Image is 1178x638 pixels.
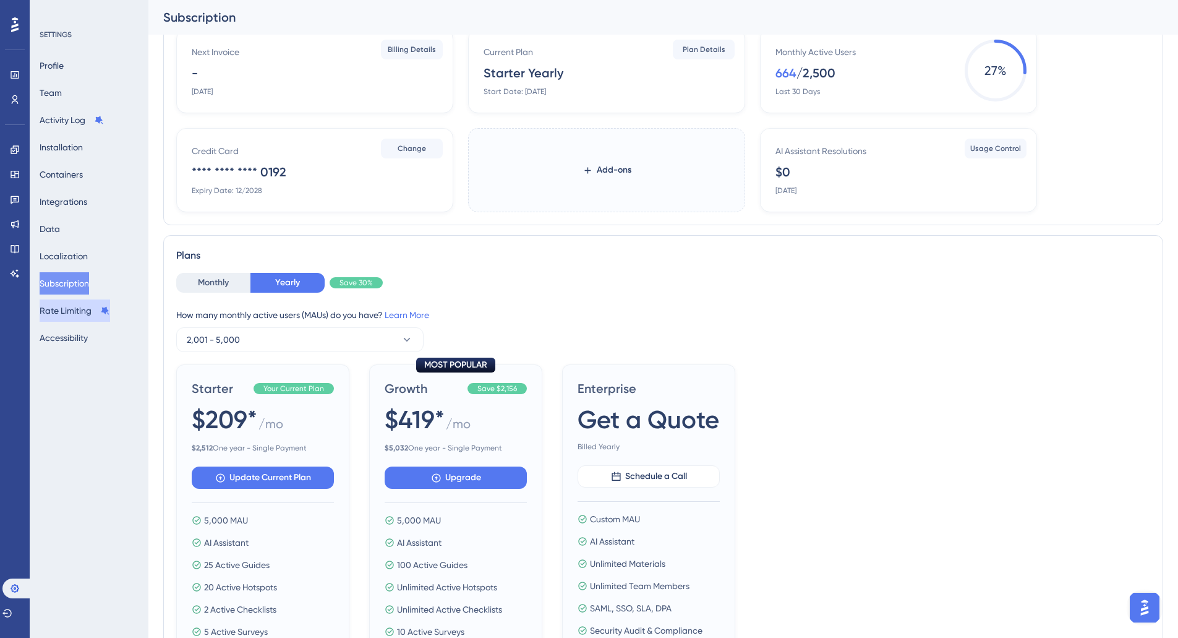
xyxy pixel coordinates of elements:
b: [PERSON_NAME][EMAIL_ADDRESS][PERSON_NAME][DOMAIN_NAME] [20,170,188,204]
div: Erik says… [10,77,237,138]
h1: UG [60,12,74,21]
span: 5,000 MAU [397,513,441,528]
span: 20 Active Hotspots [204,580,277,595]
textarea: Message… [11,379,237,400]
span: Plan Details [683,45,725,54]
div: - [192,64,198,82]
span: 27 % [965,40,1026,101]
button: Billing Details [381,40,443,59]
div: MOST POPULAR [416,358,495,373]
button: Activity Log [40,109,104,131]
iframe: UserGuiding AI Assistant Launcher [1126,589,1163,626]
div: Credit Card [192,144,239,158]
button: Team [40,82,62,104]
button: Schedule a Call [578,465,720,488]
button: Plan Details [673,40,735,59]
span: Usage Control [970,144,1021,153]
span: Unlimited Materials [590,556,665,571]
div: I stopped with AI. And moreover, I asked for many times why the AI issues were not resolved. I go... [54,274,228,419]
div: [DATE] [775,186,796,196]
span: AI Assistant [397,535,442,550]
span: Change [398,144,426,153]
div: [DATE] [192,87,213,97]
div: UG • 2m ago [20,246,69,254]
span: Growth [385,380,463,397]
div: $0 [775,163,790,181]
span: Enterprise [578,380,720,397]
button: Installation [40,136,83,158]
span: 2 Active Checklists [204,602,276,617]
a: Learn More [385,310,429,320]
button: Gif picker [39,405,49,415]
span: AI Assistant [590,534,634,549]
span: 2,001 - 5,000 [187,332,240,347]
span: Unlimited Active Hotspots [397,580,497,595]
span: 25 Active Guides [204,558,270,572]
button: Rate Limiting [40,300,110,322]
button: Change [381,139,443,158]
button: Usage Control [965,139,1026,158]
button: go back [8,5,32,28]
div: Next Invoice [192,45,239,59]
div: Expiry Date: 12/2028 [192,186,262,196]
button: Data [40,218,60,240]
div: You’ll get replies here and in your email:✉️[PERSON_NAME][EMAIL_ADDRESS][PERSON_NAME][DOMAIN_NAME... [10,138,203,244]
div: UG says… [10,138,237,266]
button: Containers [40,163,83,186]
span: One year - Single Payment [385,443,527,453]
button: Add-ons [563,159,651,181]
div: AI Assistant Resolutions [775,144,866,158]
div: Last 30 Days [775,87,820,97]
button: Integrations [40,191,87,213]
span: SAML, SSO, SLA, DPA [590,601,672,616]
button: Upgrade [385,467,527,489]
span: Security Audit & Compliance [590,623,702,638]
button: Localization [40,245,88,267]
div: / 2,500 [796,64,835,82]
div: I stopped with AI. And moreover, I asked for many times why the AI issues were not resolved. I go... [45,266,237,426]
button: Upload attachment [59,405,69,415]
span: 5,000 MAU [204,513,248,528]
div: Plans [176,248,1150,263]
span: Update Current Plan [229,470,311,485]
div: Why do I have to pay for AI if there are no solved issues? See invoice 7E48A19C-0007 [45,77,237,128]
span: One year - Single Payment [192,443,334,453]
b: $ 5,032 [385,444,408,452]
span: Save 30% [339,278,373,288]
button: Update Current Plan [192,467,334,489]
div: Why do I have to pay for AI if there are no solved issues? See invoice 7E48A19C-0007 [54,84,228,121]
div: Starter Yearly [484,64,563,82]
div: Subscription [163,9,1132,26]
div: Start Date: [DATE] [484,87,546,97]
b: A few minutes [30,225,100,235]
button: Start recording [79,405,88,415]
div: Our usual reply time 🕒 [20,212,193,236]
span: 100 Active Guides [397,558,467,572]
span: / mo [446,415,471,438]
div: Monthly Active Users [775,45,856,59]
span: Your Current Plan [263,384,324,394]
b: $ 2,512 [192,444,213,452]
button: Subscription [40,272,89,295]
span: Billed Yearly [578,442,720,452]
span: Upgrade [445,470,481,485]
img: Profile image for UG [35,7,55,27]
div: Current Plan [484,45,533,59]
div: Erik says… [10,266,237,441]
span: / mo [258,415,283,438]
button: Accessibility [40,327,88,349]
div: Close [217,5,239,27]
span: Save $2,156 [477,384,517,394]
span: Custom MAU [590,512,640,527]
span: Starter [192,380,249,397]
button: Send a message… [212,400,232,420]
span: $419* [385,402,445,437]
button: 2,001 - 5,000 [176,327,424,352]
span: Get a Quote [578,402,719,437]
div: How many monthly active users (MAUs) do you have? [176,308,1150,322]
button: Yearly [250,273,325,293]
span: Unlimited Active Checklists [397,602,502,617]
span: Billing Details [388,45,436,54]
